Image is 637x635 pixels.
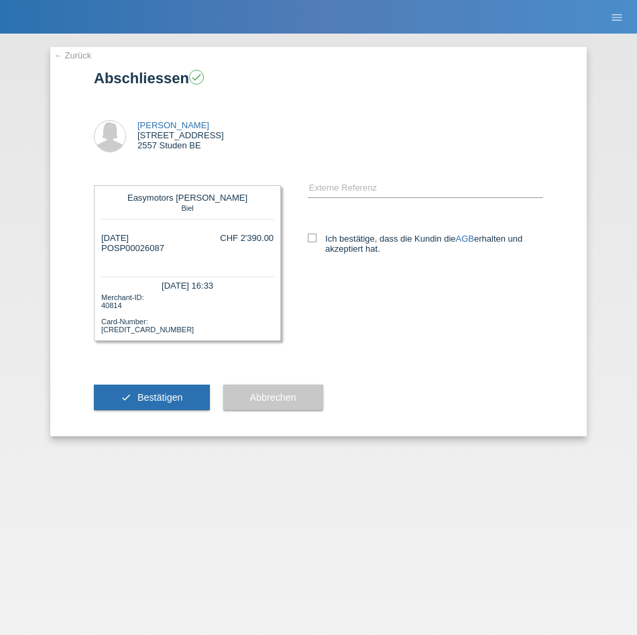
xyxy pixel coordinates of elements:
[137,392,183,403] span: Bestätigen
[137,120,209,130] a: [PERSON_NAME]
[308,234,543,254] label: Ich bestätige, dass die Kundin die erhalten und akzeptiert hat.
[137,120,224,150] div: [STREET_ADDRESS] 2557 Studen BE
[603,13,630,21] a: menu
[121,392,131,403] i: check
[94,385,210,410] button: check Bestätigen
[105,193,270,203] div: Easymotors [PERSON_NAME]
[101,277,274,292] div: [DATE] 16:33
[223,385,323,410] button: Abbrechen
[456,234,474,244] a: AGB
[190,71,202,83] i: check
[54,50,91,60] a: ← Zurück
[101,292,274,334] div: Merchant-ID: 40814 Card-Number: [CREDIT_CARD_NUMBER]
[94,70,543,87] h1: Abschliessen
[250,392,296,403] span: Abbrechen
[101,233,164,263] div: [DATE] POSP00026087
[610,11,624,24] i: menu
[220,233,274,243] div: CHF 2'390.00
[105,203,270,212] div: Biel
